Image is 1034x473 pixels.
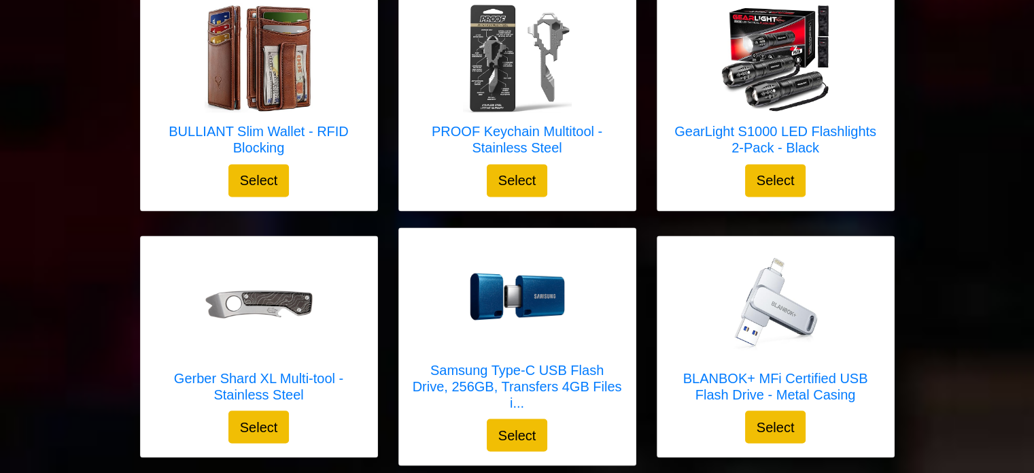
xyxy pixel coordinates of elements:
button: Select [487,164,548,197]
h5: PROOF Keychain Multitool - Stainless Steel [413,123,622,156]
a: BLANBOK+ MFi Certified USB Flash Drive - Metal Casing BLANBOK+ MFi Certified USB Flash Drive - Me... [671,250,880,410]
button: Select [745,164,806,197]
h5: BULLIANT Slim Wallet - RFID Blocking [154,123,364,156]
a: PROOF Keychain Multitool - Stainless Steel PROOF Keychain Multitool - Stainless Steel [413,3,622,164]
img: Samsung Type-C USB Flash Drive, 256GB, Transfers 4GB Files in 11 Secs w/Up to 400MB/s 3.2 Read Sp... [463,260,572,333]
button: Select [228,164,290,197]
a: GearLight S1000 LED Flashlights 2-Pack - Black GearLight S1000 LED Flashlights 2-Pack - Black [671,3,880,164]
button: Select [487,419,548,451]
img: PROOF Keychain Multitool - Stainless Steel [463,3,572,112]
img: BULLIANT Slim Wallet - RFID Blocking [205,3,313,112]
h5: Gerber Shard XL Multi-tool - Stainless Steel [154,370,364,402]
a: Samsung Type-C USB Flash Drive, 256GB, Transfers 4GB Files in 11 Secs w/Up to 400MB/s 3.2 Read Sp... [413,242,622,419]
img: BLANBOK+ MFi Certified USB Flash Drive - Metal Casing [721,250,830,359]
a: BULLIANT Slim Wallet - RFID Blocking BULLIANT Slim Wallet - RFID Blocking [154,3,364,164]
a: Gerber Shard XL Multi-tool - Stainless Steel Gerber Shard XL Multi-tool - Stainless Steel [154,250,364,410]
h5: BLANBOK+ MFi Certified USB Flash Drive - Metal Casing [671,370,880,402]
button: Select [745,410,806,443]
h5: GearLight S1000 LED Flashlights 2-Pack - Black [671,123,880,156]
img: Gerber Shard XL Multi-tool - Stainless Steel [205,289,313,319]
button: Select [228,410,290,443]
img: GearLight S1000 LED Flashlights 2-Pack - Black [721,3,830,112]
h5: Samsung Type-C USB Flash Drive, 256GB, Transfers 4GB Files i... [413,361,622,410]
